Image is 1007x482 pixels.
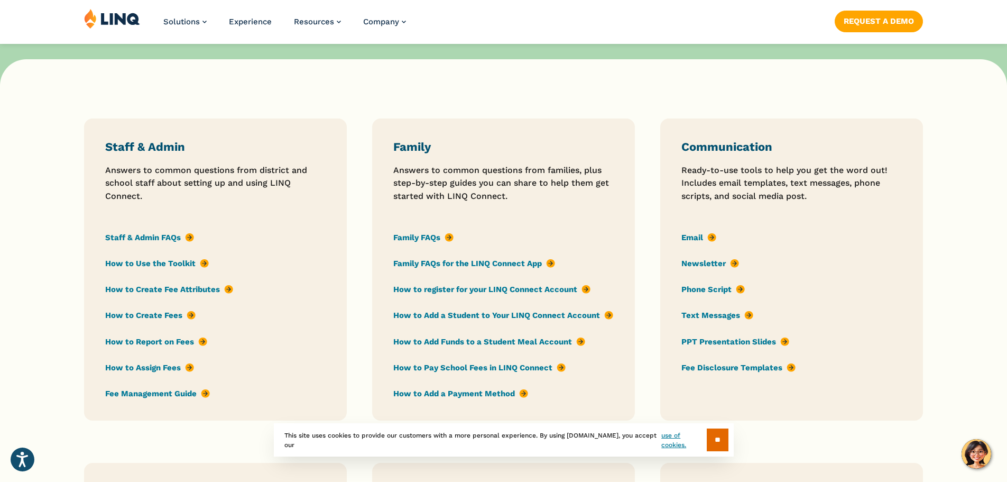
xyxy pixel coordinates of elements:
[105,140,326,154] h3: Staff & Admin
[105,362,194,374] a: How to Assign Fees
[105,232,194,243] a: Staff & Admin FAQs
[393,164,614,203] p: Answers to common questions from families, plus step-by-step guides you can share to help them ge...
[363,17,406,26] a: Company
[393,232,454,243] a: Family FAQs
[835,11,923,32] a: Request a Demo
[393,310,613,322] a: How to Add a Student to Your LINQ Connect Account
[163,17,200,26] span: Solutions
[681,284,745,295] a: Phone Script
[681,310,753,322] a: Text Messages
[681,362,796,374] a: Fee Disclosure Templates
[274,423,734,457] div: This site uses cookies to provide our customers with a more personal experience. By using [DOMAIN...
[363,17,399,26] span: Company
[105,388,210,399] a: Fee Management Guide
[163,8,406,43] nav: Primary Navigation
[294,17,341,26] a: Resources
[393,362,566,374] a: How to Pay School Fees in LINQ Connect
[962,439,991,469] button: Hello, have a question? Let’s chat.
[393,388,528,399] a: How to Add a Payment Method
[105,164,326,203] p: Answers to common questions from district and school staff about setting up and using LINQ Connect.
[105,284,233,295] a: How to Create Fee Attributes
[393,284,590,295] a: How to register for your LINQ Connect Account
[681,140,902,154] h3: Communication
[393,140,614,154] h3: Family
[681,336,789,348] a: PPT Presentation Slides
[681,232,716,243] a: Email
[84,8,140,29] img: LINQ | K‑12 Software
[393,258,555,269] a: Family FAQs for the LINQ Connect App
[835,8,923,32] nav: Button Navigation
[105,258,209,269] a: How to Use the Toolkit
[229,17,272,26] a: Experience
[681,164,902,203] p: Ready-to-use tools to help you get the word out! Includes email templates, text messages, phone s...
[294,17,334,26] span: Resources
[661,431,706,450] a: use of cookies.
[163,17,207,26] a: Solutions
[681,258,739,269] a: Newsletter
[393,336,585,348] a: How to Add Funds to a Student Meal Account
[105,310,196,322] a: How to Create Fees
[105,336,207,348] a: How to Report on Fees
